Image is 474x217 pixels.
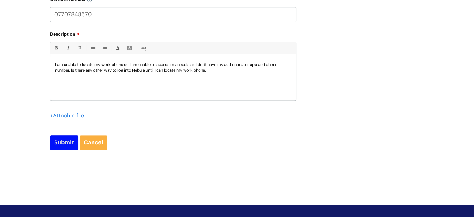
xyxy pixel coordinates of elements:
[55,62,291,73] p: I am unable to locate my work phone so I am unable to access my nebula as I don't have my authent...
[50,29,296,37] label: Description
[139,44,146,52] a: Link
[52,44,60,52] a: Bold (Ctrl-B)
[80,135,107,150] a: Cancel
[114,44,122,52] a: Font Color
[100,44,108,52] a: 1. Ordered List (Ctrl-Shift-8)
[50,135,78,150] input: Submit
[64,44,72,52] a: Italic (Ctrl-I)
[89,44,97,52] a: • Unordered List (Ctrl-Shift-7)
[125,44,133,52] a: Back Color
[75,44,83,52] a: Underline(Ctrl-U)
[50,111,88,121] div: Attach a file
